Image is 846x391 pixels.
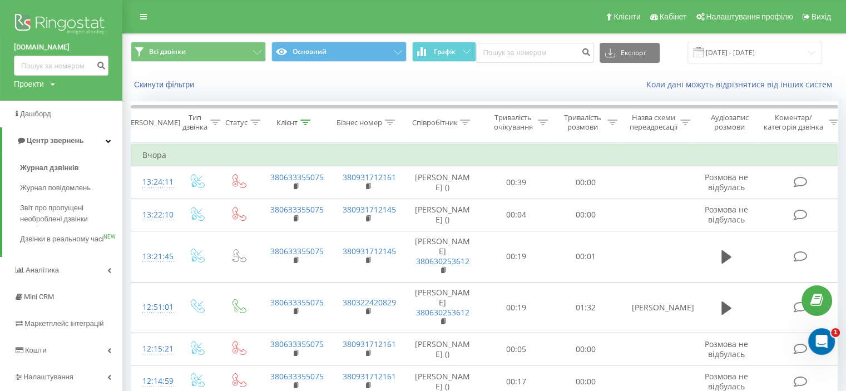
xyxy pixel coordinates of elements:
span: Налаштування профілю [706,12,793,21]
td: Вчора [131,144,843,166]
span: Маркетплейс інтеграцій [24,319,104,328]
div: rielua_pravyk офлайн [18,112,174,123]
div: Назва схеми переадресації [630,113,677,132]
a: 380630253612 [416,256,469,266]
button: Надіслати повідомлення… [191,276,209,294]
button: Графік [412,42,476,62]
h1: Valentyna [54,6,98,14]
td: [PERSON_NAME] [404,282,482,333]
td: [PERSON_NAME] [404,231,482,282]
div: Тип дзвінка [182,113,207,132]
a: [URL][DOMAIN_NAME] [18,195,105,204]
td: [PERSON_NAME] [621,282,693,333]
div: Закрити [195,4,215,24]
a: 380931712145 [343,204,396,215]
div: rielua_burka не було відповіді [18,80,174,91]
button: Завантажити вкладений файл [53,281,62,290]
td: 00:00 [551,333,621,365]
div: rielua_fomenko Busy Here [18,58,174,69]
a: 380931712161 [343,339,396,349]
div: Співробітник [412,118,457,127]
div: Також тестовий дзвінок пройшов успішно: [18,205,174,227]
b: 486 [77,58,93,67]
p: У мережі 30 хв тому [54,14,131,25]
a: Журнал повідомлень [20,178,122,198]
button: Експорт [600,43,660,63]
a: 380931712161 [343,371,396,382]
td: [PERSON_NAME] () [404,199,482,231]
a: 380931712161 [343,172,396,182]
td: 00:39 [482,166,551,199]
iframe: Intercom live chat [808,328,835,355]
span: Кабінет [660,12,687,21]
a: 380633355075 [270,172,324,182]
input: Пошук за номером [476,43,594,63]
span: Розмова не відбулась [705,339,748,359]
a: Звіт про пропущені необроблені дзвінки [20,198,122,229]
a: 380633355075 [270,371,324,382]
div: rielua_burka_pc [PERSON_NAME] [18,134,174,145]
img: Profile image for Valentyna [32,6,50,24]
td: [PERSON_NAME] () [404,333,482,365]
span: Розмова не відбулась [705,172,748,192]
a: Журнал дзвінків [20,158,122,178]
span: Всі дзвінки [149,47,186,56]
input: Пошук за номером [14,56,108,76]
a: [DOMAIN_NAME] [14,42,108,53]
a: 380633355075 [270,204,324,215]
div: Статус [225,118,248,127]
a: 380633355075 [270,339,324,349]
a: 380630253612 [416,307,469,318]
span: Вихід [812,12,831,21]
td: [PERSON_NAME] () [404,166,482,199]
a: 380931712145 [343,246,396,256]
td: 00:00 [551,166,621,199]
div: ​ [18,194,174,205]
div: rielua_yelyzaveta не було відповіді [18,91,174,102]
span: Дашборд [20,110,51,118]
td: 00:00 [551,199,621,231]
a: 380322420829 [343,297,396,308]
div: 12:15:21 [142,338,165,360]
span: Графік [434,48,456,56]
div: rielua_renkas офлайн [18,123,174,135]
span: Журнал дзвінків [20,162,79,174]
td: 00:05 [482,333,551,365]
div: Тривалість розмови [561,113,605,132]
div: rielua_krupoderya офлайн [18,101,174,112]
span: Центр звернень [27,136,83,145]
a: Коли дані можуть відрізнятися вiд інших систем [646,79,838,90]
div: 13:22:10 [142,204,165,226]
button: Скинути фільтри [131,80,200,90]
div: Бізнес номер [337,118,382,127]
button: Основний [271,42,407,62]
a: Центр звернень [2,127,122,154]
span: 1 [831,328,840,337]
span: Звіт про пропущені необроблені дзвінки [20,202,117,225]
div: Аудіозапис розмови [702,113,756,132]
span: Розмова не відбулась [705,204,748,225]
img: Ringostat logo [14,11,108,39]
span: Аналiтика [26,266,59,274]
button: вибір GIF-файлів [35,281,44,290]
div: Коментар/категорія дзвінка [761,113,826,132]
td: 00:01 [551,231,621,282]
a: Дзвінки в реальному часіNEW [20,229,122,249]
div: rielua_shpiller не було відповіді [18,69,174,80]
button: Вибір емодзі [17,281,26,290]
div: 13:21:45 [142,246,165,268]
div: [PERSON_NAME] [124,118,180,127]
span: Журнал повідомлень [20,182,91,194]
td: 00:19 [482,282,551,333]
button: Головна [174,4,195,26]
div: Тривалість очікування [491,113,535,132]
td: 00:19 [482,231,551,282]
div: 12:51:01 [142,296,165,318]
div: Клієнт [276,118,298,127]
div: 13:24:11 [142,171,165,193]
span: Mini CRM [24,293,54,301]
button: Всі дзвінки [131,42,266,62]
span: Дзвінки в реальному часі [20,234,103,245]
div: Проекти [14,78,44,90]
div: Форма не зависала, технічно все відпрацювало правильно [18,161,174,183]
